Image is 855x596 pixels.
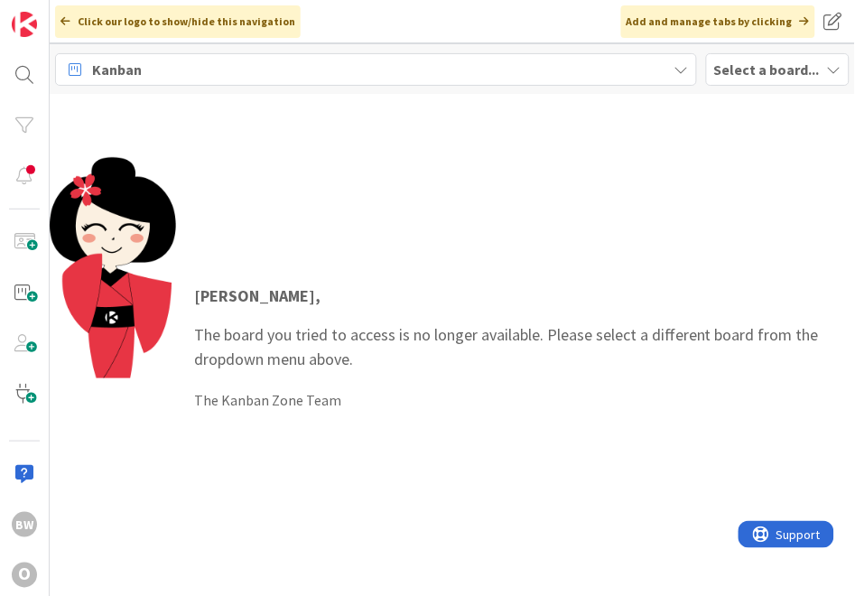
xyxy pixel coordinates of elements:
span: Support [38,3,82,24]
div: O [12,563,37,588]
strong: [PERSON_NAME] , [194,285,321,306]
div: Add and manage tabs by clicking [621,5,815,38]
div: BW [12,512,37,537]
img: Visit kanbanzone.com [12,12,37,37]
div: The Kanban Zone Team [194,389,837,411]
p: The board you tried to access is no longer available. Please select a different board from the dr... [194,284,837,371]
span: Kanban [92,59,142,80]
div: Click our logo to show/hide this navigation [55,5,301,38]
b: Select a board... [714,61,820,79]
